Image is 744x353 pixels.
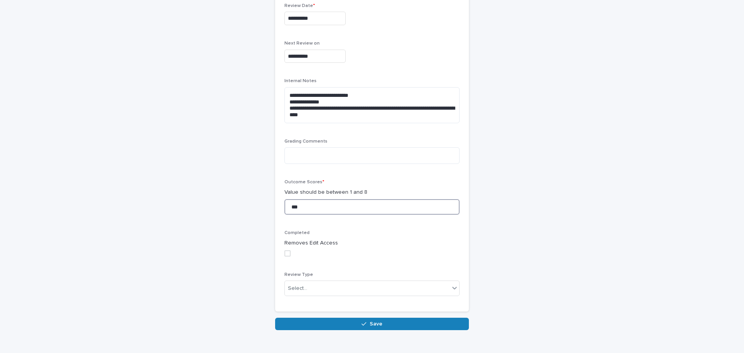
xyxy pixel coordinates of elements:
span: Completed [284,231,310,235]
span: Grading Comments [284,139,327,144]
span: Internal Notes [284,79,317,83]
p: Value should be between 1 and 8 [284,188,460,196]
div: Select... [288,284,307,293]
span: Review Type [284,272,313,277]
span: Save [370,321,382,327]
span: Review Date [284,3,315,8]
span: Outcome Scores [284,180,324,184]
span: Next Review on [284,41,320,46]
button: Save [275,318,469,330]
p: Removes Edit Access [284,239,460,247]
